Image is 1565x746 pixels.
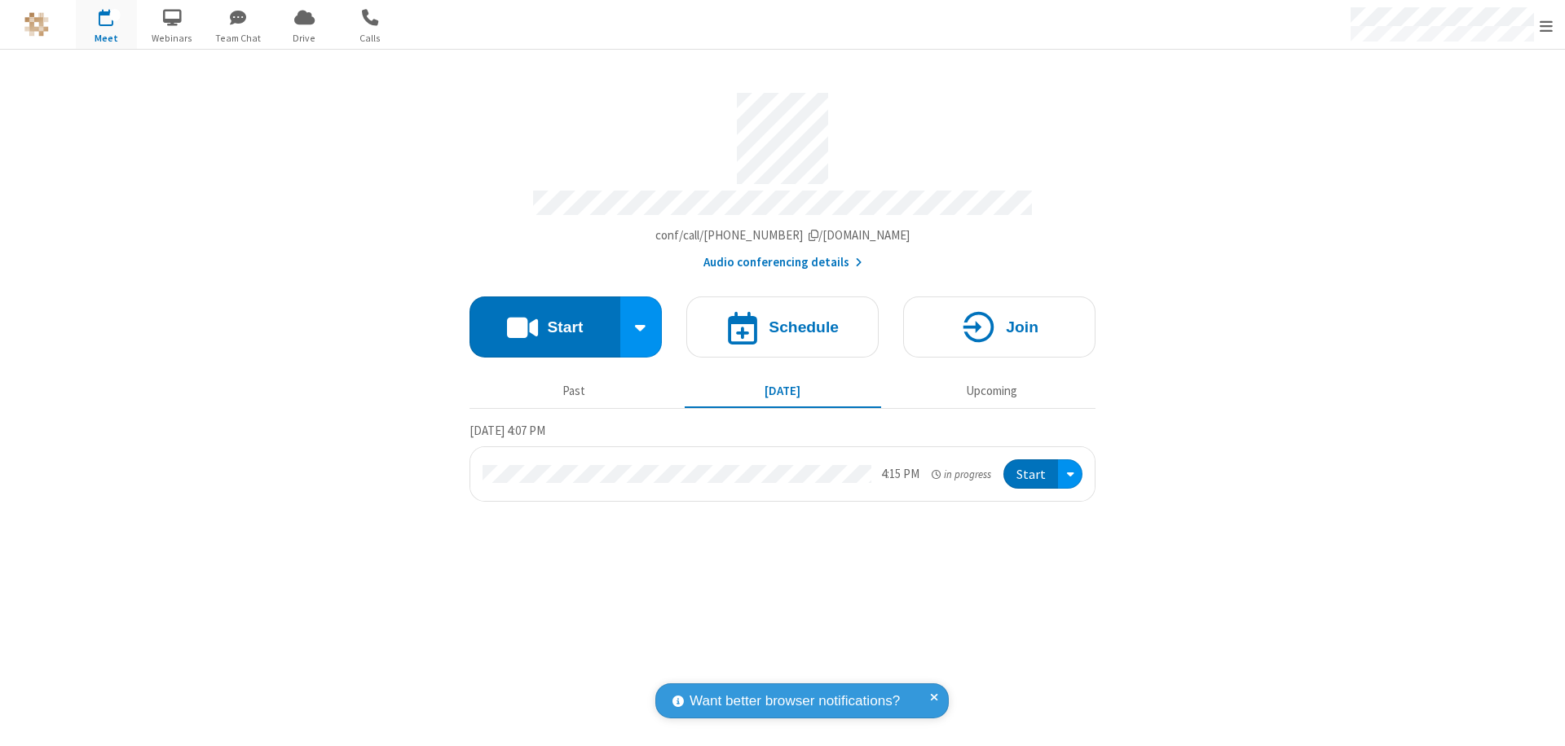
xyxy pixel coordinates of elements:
[76,31,137,46] span: Meet
[893,375,1090,406] button: Upcoming
[1524,704,1553,735] iframe: Chat
[110,9,121,21] div: 1
[24,12,49,37] img: QA Selenium DO NOT DELETE OR CHANGE
[469,421,1095,502] section: Today's Meetings
[655,226,910,245] button: Copy my meeting room linkCopy my meeting room link
[620,296,663,358] div: Start conference options
[469,81,1095,272] section: Account details
[142,31,203,46] span: Webinars
[903,296,1095,358] button: Join
[469,296,620,358] button: Start
[1006,319,1038,335] h4: Join
[686,296,879,358] button: Schedule
[1058,459,1082,489] div: Open menu
[769,319,839,335] h4: Schedule
[703,253,862,272] button: Audio conferencing details
[476,375,672,406] button: Past
[881,465,919,484] div: 4:15 PM
[655,227,910,243] span: Copy my meeting room link
[1003,459,1058,489] button: Start
[685,375,881,406] button: [DATE]
[469,423,545,438] span: [DATE] 4:07 PM
[340,31,401,46] span: Calls
[274,31,335,46] span: Drive
[932,467,991,482] em: in progress
[690,691,900,712] span: Want better browser notifications?
[547,319,583,335] h4: Start
[208,31,269,46] span: Team Chat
